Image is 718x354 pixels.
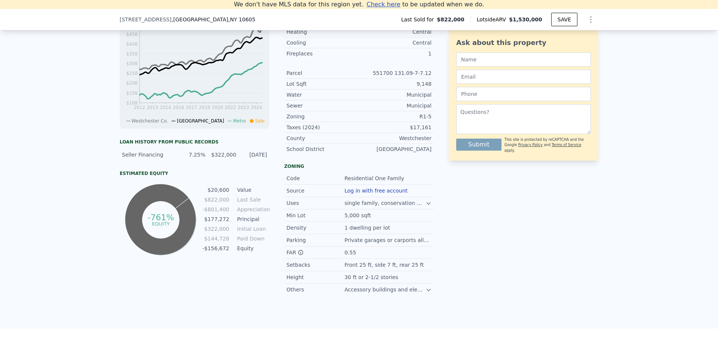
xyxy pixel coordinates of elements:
[122,151,175,158] div: Seller Financing
[359,134,432,142] div: Westchester
[202,196,230,204] td: $822,000
[344,273,400,281] div: 30 ft or 2-1/2 stories
[286,80,359,88] div: Lot Sqft
[177,118,224,124] span: [GEOGRAPHIC_DATA]
[238,105,249,110] tspan: 2023
[126,81,138,86] tspan: $208
[228,16,255,22] span: , NY 10605
[286,50,359,57] div: Fireplaces
[456,139,501,151] button: Submit
[236,235,269,243] td: Paid Down
[286,236,344,244] div: Parking
[202,244,230,252] td: -$156,672
[286,124,359,131] div: Taxes (2024)
[236,196,269,204] td: Last Sale
[344,261,425,269] div: Front 25 ft, side 7 ft, rear 25 ft
[173,105,184,110] tspan: 2016
[236,186,269,194] td: Value
[202,225,230,233] td: $322,000
[126,71,138,76] tspan: $258
[552,143,581,147] a: Terms of Service
[359,39,432,46] div: Central
[286,212,344,219] div: Min Lot
[366,1,400,8] span: Check here
[437,16,464,23] span: $822,000
[359,124,432,131] div: $17,161
[179,151,205,158] div: 7.25%
[120,170,269,176] div: Estimated Equity
[286,91,359,99] div: Water
[359,69,432,77] div: 551700 131.09-7-7.12
[286,199,344,207] div: Uses
[456,37,591,48] div: Ask about this property
[148,213,174,222] tspan: -761%
[160,105,171,110] tspan: 2014
[286,28,359,36] div: Heating
[172,16,255,23] span: , [GEOGRAPHIC_DATA]
[284,163,434,169] div: Zoning
[286,102,359,109] div: Sewer
[286,273,344,281] div: Height
[241,151,267,158] div: [DATE]
[286,249,344,256] div: FAR
[126,51,138,57] tspan: $358
[359,102,432,109] div: Municipal
[147,105,158,110] tspan: 2013
[344,249,358,256] div: 0.55
[236,244,269,252] td: Equity
[286,224,344,232] div: Density
[359,28,432,36] div: Central
[286,69,359,77] div: Parcel
[225,105,236,110] tspan: 2022
[186,105,197,110] tspan: 2017
[551,13,577,26] button: SAVE
[251,105,262,110] tspan: 2024
[401,16,437,23] span: Last Sold for
[344,175,406,182] div: Residential One Family
[456,87,591,101] input: Phone
[120,139,269,145] div: Loan history from public records
[344,188,408,194] button: Log in with free account
[134,105,145,110] tspan: 2012
[126,61,138,66] tspan: $308
[359,113,432,120] div: R1-5
[286,39,359,46] div: Cooling
[456,52,591,67] input: Name
[152,221,170,226] tspan: equity
[286,187,344,194] div: Source
[126,100,138,106] tspan: $108
[359,145,432,153] div: [GEOGRAPHIC_DATA]
[504,137,591,153] div: This site is protected by reCAPTCHA and the Google and apply.
[236,215,269,223] td: Principal
[202,215,230,223] td: $177,272
[286,286,344,293] div: Others
[126,42,138,47] tspan: $408
[359,50,432,57] div: 1
[509,16,542,22] span: $1,530,000
[120,16,172,23] span: [STREET_ADDRESS]
[233,118,246,124] span: Metro
[126,91,138,96] tspan: $158
[286,145,359,153] div: School District
[286,261,344,269] div: Setbacks
[583,12,598,27] button: Show Options
[199,105,210,110] tspan: 2019
[344,199,426,207] div: single family, conservation development, public schools, places of worship.
[212,105,223,110] tspan: 2020
[236,205,269,214] td: Appreciation
[202,186,230,194] td: $20,600
[456,70,591,84] input: Email
[344,236,432,244] div: Private garages or carports allowed
[202,205,230,214] td: -$801,400
[255,118,265,124] span: Sale
[359,91,432,99] div: Municipal
[344,212,372,219] div: 5,000 sqft
[518,143,543,147] a: Privacy Policy
[359,80,432,88] div: 9,148
[236,225,269,233] td: Initial Loan
[344,286,426,293] div: Accessory buildings and electronic games are permitted.
[477,16,509,23] span: Lotside ARV
[286,113,359,120] div: Zoning
[210,151,236,158] div: $322,000
[344,224,392,232] div: 1 dwelling per lot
